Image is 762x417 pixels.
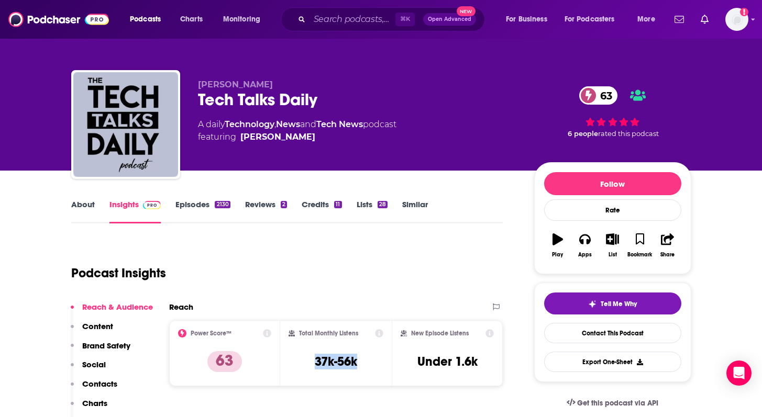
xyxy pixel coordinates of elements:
[599,227,626,264] button: List
[207,351,242,372] p: 63
[300,119,316,129] span: and
[198,118,396,143] div: A daily podcast
[499,11,560,28] button: open menu
[71,341,130,360] button: Brand Safety
[588,300,597,308] img: tell me why sparkle
[378,201,388,208] div: 28
[71,379,117,398] button: Contacts
[626,227,654,264] button: Bookmark
[423,13,476,26] button: Open AdvancedNew
[660,252,675,258] div: Share
[740,8,748,16] svg: Add a profile image
[571,227,599,264] button: Apps
[590,86,617,105] span: 63
[240,131,315,143] div: [PERSON_NAME]
[630,11,668,28] button: open menu
[82,302,153,312] p: Reach & Audience
[130,12,161,27] span: Podcasts
[291,7,495,31] div: Search podcasts, credits, & more...
[71,199,95,223] a: About
[281,201,287,208] div: 2
[274,119,276,129] span: ,
[175,199,230,223] a: Episodes2130
[654,227,681,264] button: Share
[534,80,691,144] div: 63 6 peoplerated this podcast
[725,8,748,31] button: Show profile menu
[82,321,113,331] p: Content
[579,86,617,105] a: 63
[552,252,563,258] div: Play
[82,341,130,351] p: Brand Safety
[73,72,178,177] img: Tech Talks Daily
[411,330,469,337] h2: New Episode Listens
[198,80,273,89] span: [PERSON_NAME]
[109,199,161,223] a: InsightsPodchaser Pro
[82,379,117,389] p: Contacts
[544,292,681,314] button: tell me why sparkleTell Me Why
[670,10,688,28] a: Show notifications dropdown
[601,300,637,308] span: Tell Me Why
[725,8,748,31] span: Logged in as biancagorospe
[82,359,106,369] p: Social
[71,302,153,321] button: Reach & Audience
[544,352,681,372] button: Export One-Sheet
[8,9,109,29] img: Podchaser - Follow, Share and Rate Podcasts
[726,360,752,386] div: Open Intercom Messenger
[216,11,274,28] button: open menu
[215,201,230,208] div: 2130
[82,398,107,408] p: Charts
[143,201,161,209] img: Podchaser Pro
[544,199,681,221] div: Rate
[71,265,166,281] h1: Podcast Insights
[123,11,174,28] button: open menu
[609,252,617,258] div: List
[302,199,341,223] a: Credits11
[357,199,388,223] a: Lists28
[316,119,363,129] a: Tech News
[315,354,357,369] h3: 37k-56k
[169,302,193,312] h2: Reach
[577,399,658,408] span: Get this podcast via API
[417,354,478,369] h3: Under 1.6k
[568,130,598,138] span: 6 people
[558,11,630,28] button: open menu
[402,199,428,223] a: Similar
[245,199,287,223] a: Reviews2
[725,8,748,31] img: User Profile
[457,6,476,16] span: New
[276,119,300,129] a: News
[565,12,615,27] span: For Podcasters
[697,10,713,28] a: Show notifications dropdown
[191,330,231,337] h2: Power Score™
[544,323,681,343] a: Contact This Podcast
[71,359,106,379] button: Social
[558,390,667,416] a: Get this podcast via API
[180,12,203,27] span: Charts
[334,201,341,208] div: 11
[71,321,113,341] button: Content
[173,11,209,28] a: Charts
[598,130,659,138] span: rated this podcast
[223,12,260,27] span: Monitoring
[627,252,652,258] div: Bookmark
[198,131,396,143] span: featuring
[544,172,681,195] button: Follow
[428,17,471,22] span: Open Advanced
[506,12,547,27] span: For Business
[299,330,358,337] h2: Total Monthly Listens
[578,252,592,258] div: Apps
[544,227,571,264] button: Play
[395,13,415,26] span: ⌘ K
[310,11,395,28] input: Search podcasts, credits, & more...
[637,12,655,27] span: More
[225,119,274,129] a: Technology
